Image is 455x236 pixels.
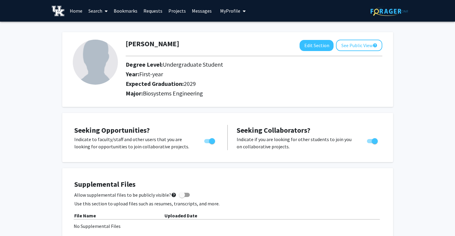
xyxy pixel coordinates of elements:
p: Use this section to upload files such as resumes, transcripts, and more. [74,200,381,207]
a: Home [67,0,85,21]
div: Toggle [202,136,218,145]
button: Edit Section [300,40,334,51]
h2: Degree Level: [126,61,349,68]
img: University of Kentucky Logo [52,6,65,16]
div: No Supplemental Files [74,222,382,230]
span: 2029 [184,80,196,87]
button: See Public View [336,40,382,51]
a: Messages [189,0,215,21]
h1: [PERSON_NAME] [126,40,179,48]
h2: Major: [126,90,382,97]
mat-icon: help [171,191,177,198]
iframe: Chat [5,209,26,231]
span: Allow supplemental files to be publicly visible? [74,191,177,198]
h2: Year: [126,71,349,78]
span: Undergraduate Student [163,61,223,68]
a: Requests [140,0,165,21]
span: Biosystems Engineering [143,89,203,97]
p: Indicate if you are looking for other students to join you on collaborative projects. [237,136,355,150]
h4: Supplemental Files [74,180,381,189]
span: Seeking Opportunities? [74,126,150,135]
mat-icon: help [372,42,377,49]
b: File Name [74,213,96,219]
span: My Profile [220,8,240,14]
a: Search [85,0,111,21]
img: Profile Picture [73,40,118,85]
a: Projects [165,0,189,21]
span: Seeking Collaborators? [237,126,310,135]
div: Toggle [364,136,381,145]
img: ForagerOne Logo [370,7,408,16]
h2: Expected Graduation: [126,80,349,87]
span: First-year [139,70,163,78]
a: Bookmarks [111,0,140,21]
b: Uploaded Date [164,213,197,219]
p: Indicate to faculty/staff and other users that you are looking for opportunities to join collabor... [74,136,193,150]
